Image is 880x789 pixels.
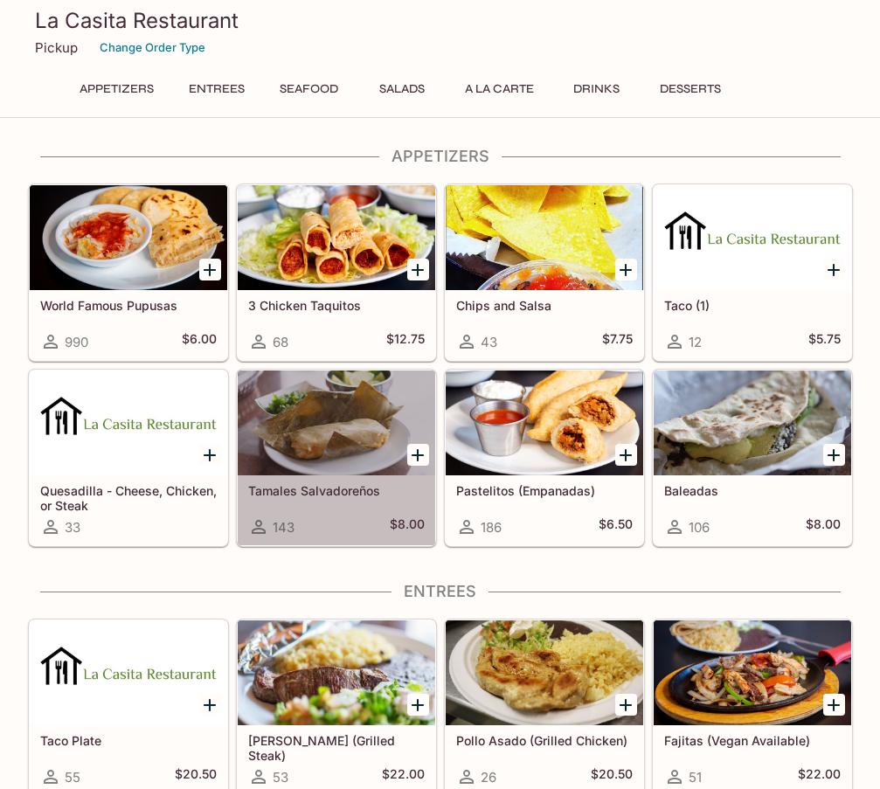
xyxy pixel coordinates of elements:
[199,694,221,716] button: Add Taco Plate
[446,370,643,475] div: Pastelitos (Empanadas)
[35,39,78,56] p: Pickup
[248,298,425,313] h5: 3 Chicken Taquitos
[273,334,288,350] span: 68
[238,620,435,725] div: Carne Asada (Grilled Steak)
[92,34,213,61] button: Change Order Type
[30,185,227,290] div: World Famous Pupusas
[238,370,435,475] div: Tamales Salvadoreños
[664,733,841,748] h5: Fajitas (Vegan Available)
[177,77,256,101] button: Entrees
[30,620,227,725] div: Taco Plate
[615,259,637,280] button: Add Chips and Salsa
[237,370,436,546] a: Tamales Salvadoreños143$8.00
[40,483,217,512] h5: Quesadilla - Cheese, Chicken, or Steak
[456,483,633,498] h5: Pastelitos (Empanadas)
[29,184,228,361] a: World Famous Pupusas990$6.00
[407,259,429,280] button: Add 3 Chicken Taquitos
[382,766,425,787] h5: $22.00
[445,184,644,361] a: Chips and Salsa43$7.75
[270,77,349,101] button: Seafood
[28,147,853,166] h4: Appetizers
[456,733,633,748] h5: Pollo Asado (Grilled Chicken)
[558,77,636,101] button: Drinks
[248,733,425,762] h5: [PERSON_NAME] (Grilled Steak)
[823,259,845,280] button: Add Taco (1)
[823,694,845,716] button: Add Fajitas (Vegan Available)
[823,444,845,466] button: Add Baleadas
[248,483,425,498] h5: Tamales Salvadoreños
[199,444,221,466] button: Add Quesadilla - Cheese, Chicken, or Steak
[481,334,497,350] span: 43
[591,766,633,787] h5: $20.50
[650,77,731,101] button: Desserts
[456,298,633,313] h5: Chips and Salsa
[808,331,841,352] h5: $5.75
[28,582,853,601] h4: Entrees
[30,370,227,475] div: Quesadilla - Cheese, Chicken, or Steak
[653,184,852,361] a: Taco (1)12$5.75
[65,769,80,786] span: 55
[599,516,633,537] h5: $6.50
[273,519,294,536] span: 143
[237,184,436,361] a: 3 Chicken Taquitos68$12.75
[29,370,228,546] a: Quesadilla - Cheese, Chicken, or Steak33
[175,766,217,787] h5: $20.50
[273,769,288,786] span: 53
[455,77,544,101] button: A la Carte
[602,331,633,352] h5: $7.75
[689,769,702,786] span: 51
[481,769,496,786] span: 26
[615,444,637,466] button: Add Pastelitos (Empanadas)
[363,77,441,101] button: Salads
[40,298,217,313] h5: World Famous Pupusas
[40,733,217,748] h5: Taco Plate
[199,259,221,280] button: Add World Famous Pupusas
[689,334,702,350] span: 12
[65,519,80,536] span: 33
[238,185,435,290] div: 3 Chicken Taquitos
[654,185,851,290] div: Taco (1)
[654,370,851,475] div: Baleadas
[445,370,644,546] a: Pastelitos (Empanadas)186$6.50
[407,694,429,716] button: Add Carne Asada (Grilled Steak)
[615,694,637,716] button: Add Pollo Asado (Grilled Chicken)
[689,519,710,536] span: 106
[35,7,846,34] h3: La Casita Restaurant
[664,483,841,498] h5: Baleadas
[182,331,217,352] h5: $6.00
[407,444,429,466] button: Add Tamales Salvadoreños
[390,516,425,537] h5: $8.00
[664,298,841,313] h5: Taco (1)
[446,620,643,725] div: Pollo Asado (Grilled Chicken)
[798,766,841,787] h5: $22.00
[446,185,643,290] div: Chips and Salsa
[65,334,88,350] span: 990
[386,331,425,352] h5: $12.75
[653,370,852,546] a: Baleadas106$8.00
[481,519,502,536] span: 186
[70,77,163,101] button: Appetizers
[806,516,841,537] h5: $8.00
[654,620,851,725] div: Fajitas (Vegan Available)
